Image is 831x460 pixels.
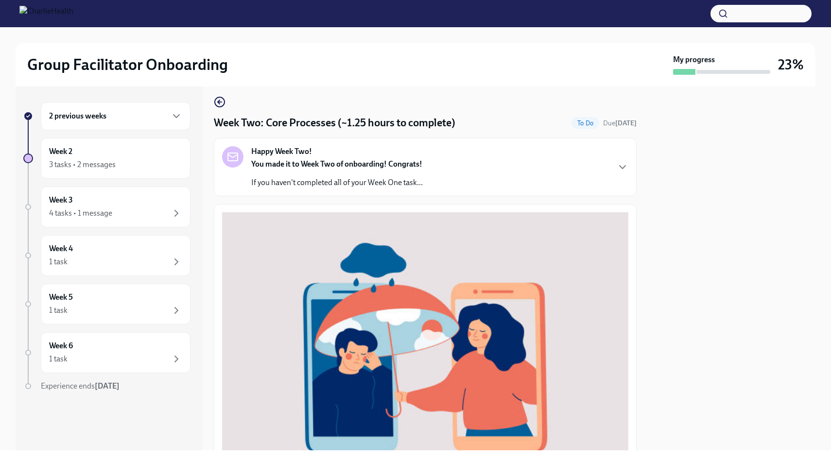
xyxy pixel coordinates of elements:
span: Due [603,119,637,127]
div: 2 previous weeks [41,102,190,130]
strong: [DATE] [615,119,637,127]
div: 1 task [49,305,68,316]
span: August 18th, 2025 09:00 [603,119,637,128]
div: 3 tasks • 2 messages [49,159,116,170]
a: Week 51 task [23,284,190,324]
h6: Week 6 [49,341,73,351]
h6: Week 3 [49,195,73,205]
a: Week 34 tasks • 1 message [23,187,190,227]
span: To Do [571,119,599,127]
div: 1 task [49,354,68,364]
h6: Week 4 [49,243,73,254]
strong: [DATE] [95,381,120,391]
div: 4 tasks • 1 message [49,208,112,219]
h4: Week Two: Core Processes (~1.25 hours to complete) [214,116,455,130]
h6: Week 5 [49,292,73,303]
strong: My progress [673,54,715,65]
p: If you haven't completed all of your Week One task... [251,177,423,188]
a: Week 23 tasks • 2 messages [23,138,190,179]
a: Week 61 task [23,332,190,373]
h2: Group Facilitator Onboarding [27,55,228,74]
span: Experience ends [41,381,120,391]
img: CharlieHealth [19,6,73,21]
h3: 23% [778,56,804,73]
strong: Happy Week Two! [251,146,312,157]
div: 1 task [49,256,68,267]
h6: Week 2 [49,146,72,157]
a: Week 41 task [23,235,190,276]
h6: 2 previous weeks [49,111,106,121]
strong: You made it to Week Two of onboarding! Congrats! [251,159,422,169]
